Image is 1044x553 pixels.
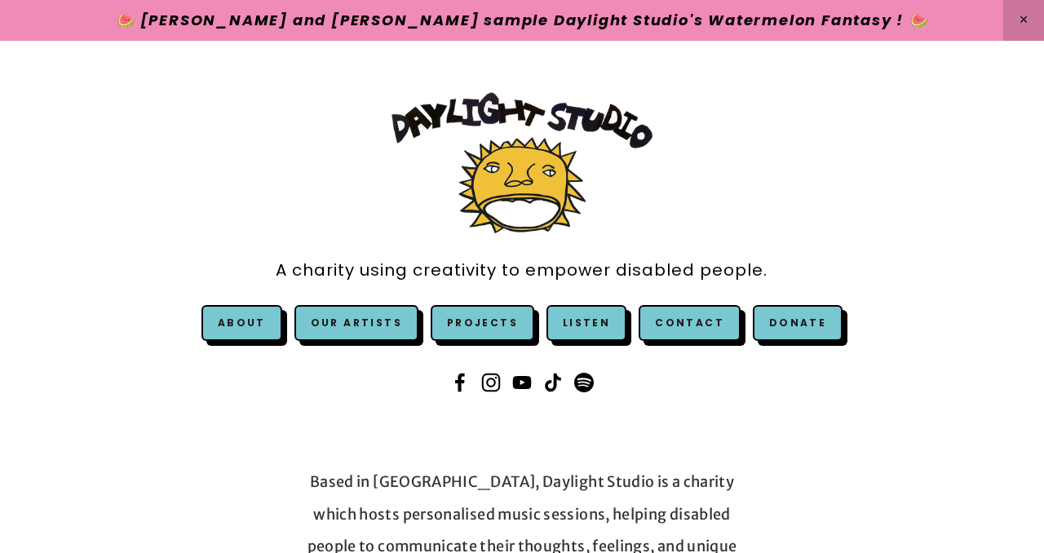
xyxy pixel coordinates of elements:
a: Projects [431,305,534,341]
a: About [218,316,266,330]
img: Daylight Studio [391,92,652,233]
a: Our Artists [294,305,418,341]
a: Donate [753,305,843,341]
a: Listen [563,316,610,330]
a: A charity using creativity to empower disabled people. [276,252,768,289]
a: Contact [639,305,741,341]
